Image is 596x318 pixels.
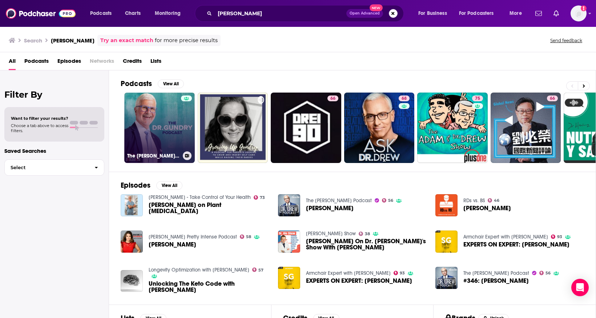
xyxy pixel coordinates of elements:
span: Charts [125,8,141,19]
span: EXPERTS ON EXPERT: [PERSON_NAME] [463,241,569,248]
a: 38 [359,232,370,236]
a: 46 [488,198,500,203]
h3: [PERSON_NAME] [51,37,94,44]
span: All [9,55,16,70]
span: 75 [475,95,480,102]
a: 68 [399,95,410,101]
a: #346: Dr. Steven Gundry [463,278,529,284]
a: Credits [123,55,142,70]
span: More [510,8,522,19]
img: Dr. Steven Gundry [121,231,143,253]
a: 75 [417,93,488,163]
a: Dr Gundry [463,205,511,211]
a: Danica Patrick Pretty Intense Podcast [149,234,237,240]
input: Search podcasts, credits, & more... [215,8,346,19]
h3: Search [24,37,42,44]
span: 93 [400,272,405,275]
span: for more precise results [155,36,218,45]
button: open menu [504,8,531,19]
button: open menu [454,8,504,19]
a: Show notifications dropdown [551,7,562,20]
span: 73 [260,196,265,199]
a: Show notifications dropdown [532,7,545,20]
span: Podcasts [90,8,112,19]
span: [PERSON_NAME] [306,205,354,211]
span: 57 [258,269,263,272]
span: Unlocking The Keto Code with [PERSON_NAME] [149,281,269,293]
img: Podchaser - Follow, Share and Rate Podcasts [6,7,76,20]
span: Logged in as mollyschrank [571,5,587,21]
span: 56 [545,272,551,275]
a: Armchair Expert with Dax Shepard [306,270,391,276]
h3: The [PERSON_NAME] Podcast [127,153,180,159]
a: 73 [254,195,265,200]
a: The [PERSON_NAME] Podcast [124,93,195,163]
span: Want to filter your results? [11,116,68,121]
a: RDs vs. BS [463,197,485,204]
a: Episodes [57,55,81,70]
img: Dr Gundry [435,194,458,216]
button: open menu [85,8,121,19]
a: Dr. Steven Gundry [278,194,300,216]
a: 66 [547,95,558,101]
span: 46 [494,199,499,202]
a: Charts [120,8,145,19]
h2: Filter By [4,89,104,100]
img: User Profile [571,5,587,21]
span: For Podcasters [459,8,494,19]
button: View All [156,181,182,190]
span: Choose a tab above to access filters. [11,123,68,133]
a: 56 [382,198,394,203]
span: Monitoring [155,8,181,19]
a: 58 [240,235,251,239]
a: 66 [491,93,561,163]
button: open menu [150,8,190,19]
button: View All [158,79,184,88]
a: Dr. Steven Gundry [306,205,354,211]
span: #346: [PERSON_NAME] [463,278,529,284]
img: EXPERTS ON EXPERT: Dr. Steven Gundry [278,267,300,289]
a: Dr. Steven Gundry [149,241,196,248]
span: For Business [418,8,447,19]
a: 68 [344,93,415,163]
a: Dr. Joseph Mercola - Take Control of Your Health [149,194,251,200]
h2: Podcasts [121,79,152,88]
button: Send feedback [548,37,584,44]
a: Dr. Gundry on Plant Lectins [121,194,143,216]
button: Select [4,159,104,176]
a: 56 [539,271,551,275]
a: 66 [271,93,341,163]
a: 57 [252,268,264,272]
a: EXPERTS ON EXPERT: Dr. Steven Gundry [463,241,569,248]
span: [PERSON_NAME] [149,241,196,248]
a: Dr. Gundry On Dr. Mike's Show With Dr. Danielle Belardo [278,231,300,253]
h2: Episodes [121,181,150,190]
span: [PERSON_NAME] On Dr. [PERSON_NAME]'s Show With [PERSON_NAME] [306,238,427,250]
span: [PERSON_NAME] [463,205,511,211]
a: Dr Alo Show [306,231,356,237]
span: 93 [557,235,562,238]
a: PodcastsView All [121,79,184,88]
svg: Add a profile image [581,5,587,11]
a: The Dr. Drew Podcast [463,270,529,276]
img: EXPERTS ON EXPERT: Dr. Steven Gundry [435,231,458,253]
a: Armchair Expert with Dax Shepard [463,234,548,240]
span: New [370,4,383,11]
span: 66 [330,95,335,102]
span: 58 [246,235,251,238]
img: Unlocking The Keto Code with Dr. Gundry [121,270,143,292]
span: 66 [550,95,555,102]
a: Dr. Gundry on Plant Lectins [149,202,269,214]
a: Unlocking The Keto Code with Dr. Gundry [149,281,269,293]
span: 68 [402,95,407,102]
button: Open AdvancedNew [346,9,383,18]
a: Lists [150,55,161,70]
span: Open Advanced [350,12,380,15]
